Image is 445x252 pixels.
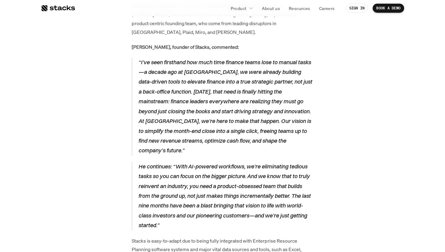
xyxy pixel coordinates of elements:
p: About us [262,5,280,12]
a: About us [258,3,284,14]
p: Resources [289,5,310,12]
strong: [PERSON_NAME], founder of Stacks, commented: [132,44,239,50]
a: Resources [285,3,314,14]
p: “I’ve seen firsthand how much time finance teams lose to manual tasks—a decade ago at [GEOGRAPHIC... [138,58,313,156]
a: Careers [315,3,338,14]
a: SIGN IN [346,4,368,13]
p: SIGN IN [349,6,365,10]
p: He continues: “With AI-powered workflows, we’re eliminating tedious tasks so you can focus on the... [138,162,313,230]
p: BOOK A DEMO [376,6,400,10]
p: Product [231,5,247,12]
a: BOOK A DEMO [373,4,404,13]
p: Careers [319,5,335,12]
a: Privacy Policy [71,115,98,120]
